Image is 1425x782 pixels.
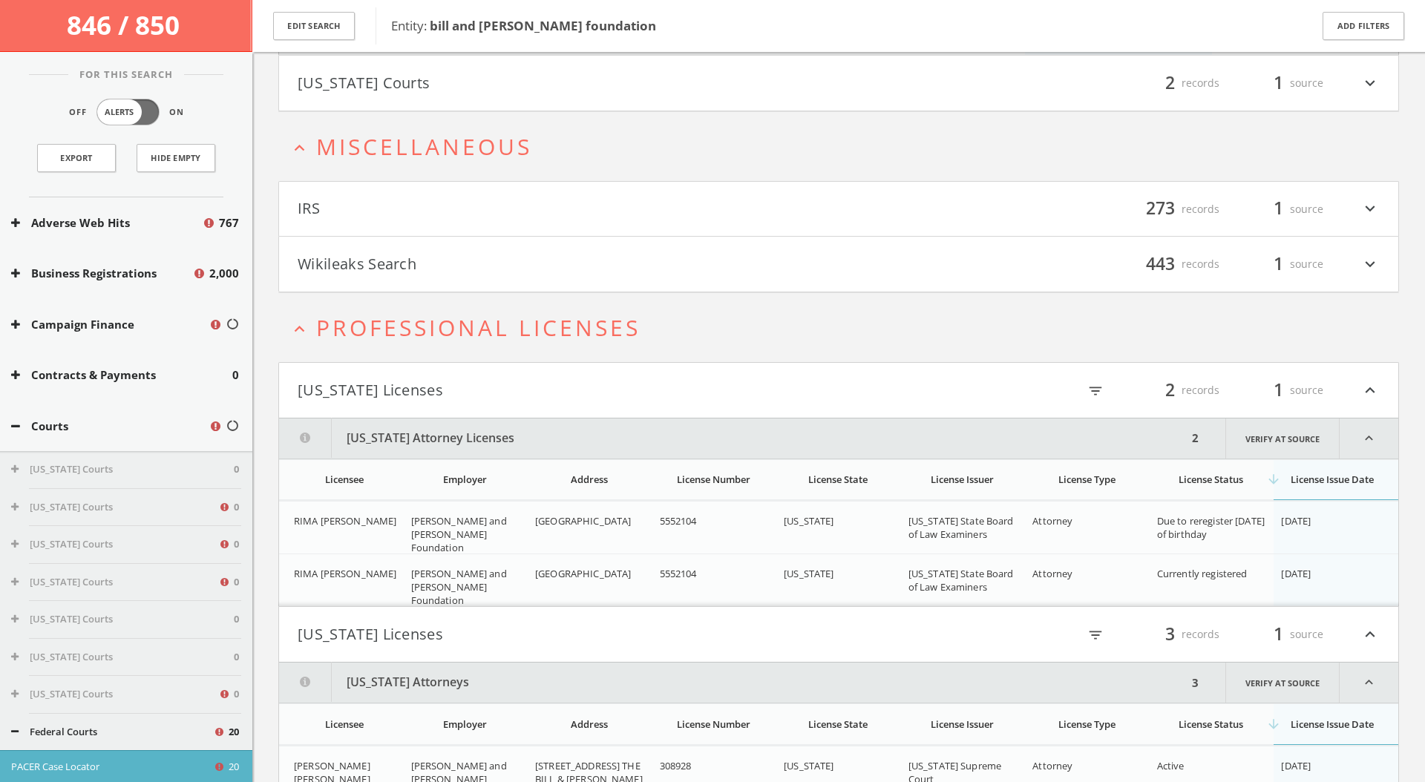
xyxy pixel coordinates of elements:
span: 1 [1267,377,1290,403]
div: records [1130,70,1219,96]
div: License Issue Date [1281,717,1383,731]
div: Address [535,473,643,486]
span: 308928 [660,759,692,772]
span: 0 [234,650,239,665]
span: [US_STATE] [784,567,833,580]
span: RIMA [PERSON_NAME] [294,567,396,580]
i: filter_list [1087,627,1104,643]
button: Contracts & Payments [11,367,232,384]
span: 0 [234,500,239,515]
span: 5552104 [660,567,697,580]
div: License State [784,473,892,486]
div: License Type [1032,717,1141,731]
span: 1 [1267,70,1290,96]
span: [GEOGRAPHIC_DATA] [535,514,631,528]
span: Miscellaneous [316,131,532,162]
span: On [169,106,184,119]
span: 0 [234,537,239,552]
span: 0 [232,367,239,384]
b: bill and [PERSON_NAME] foundation [430,17,656,34]
span: 2 [1159,377,1182,403]
button: expand_lessProfessional Licenses [289,315,1399,340]
button: Courts [11,418,209,435]
div: Address [535,717,643,731]
span: Off [69,106,87,119]
span: 0 [234,575,239,590]
span: 20 [229,760,239,775]
span: [US_STATE] State Board of Law Examiners [908,514,1014,541]
button: Adverse Web Hits [11,214,202,231]
button: [US_STATE] Courts [11,575,218,590]
span: 1 [1267,251,1290,277]
a: Verify at source [1225,418,1340,459]
span: Professional Licenses [316,312,641,343]
div: Employer [411,717,520,731]
span: [PERSON_NAME] and [PERSON_NAME] Foundation [411,567,507,607]
span: 3 [1159,621,1182,647]
div: License Issuer [908,717,1017,731]
span: 1 [1267,621,1290,647]
div: License Type [1032,473,1141,486]
span: [US_STATE] State Board of Law Examiners [908,567,1014,594]
span: Entity: [391,17,656,34]
span: Attorney [1032,514,1072,528]
button: [US_STATE] Licenses [298,622,839,647]
button: Business Registrations [11,265,192,282]
i: expand_less [1360,622,1380,647]
i: arrow_downward [1266,472,1281,487]
div: License Status [1157,717,1265,731]
button: IRS [298,197,839,222]
span: Currently registered [1157,567,1248,580]
div: License Issue Date [1281,473,1383,486]
button: Edit Search [273,12,355,41]
div: records [1130,378,1219,403]
button: [US_STATE] Attorney Licenses [279,418,1187,459]
span: [PERSON_NAME] and [PERSON_NAME] Foundation [411,514,507,554]
span: 5552104 [660,514,697,528]
div: License Number [660,717,768,731]
i: expand_more [1360,197,1380,222]
div: License Status [1157,473,1265,486]
button: [US_STATE] Courts [11,687,218,702]
span: 443 [1139,251,1182,277]
span: Attorney [1032,567,1072,580]
span: RIMA [PERSON_NAME] [294,514,396,528]
span: 273 [1139,196,1182,222]
i: expand_more [1360,252,1380,277]
span: 0 [234,462,239,477]
button: [US_STATE] Attorneys [279,663,1187,703]
div: Licensee [294,473,395,486]
span: [DATE] [1281,514,1311,528]
span: 767 [219,214,239,231]
a: Verify at source [1225,663,1340,703]
div: source [1234,378,1323,403]
div: source [1234,197,1323,222]
button: [US_STATE] Courts [298,70,839,96]
i: expand_less [1360,378,1380,403]
i: filter_list [1087,383,1104,399]
div: records [1130,197,1219,222]
span: [US_STATE] [784,514,833,528]
button: Campaign Finance [11,316,209,333]
i: arrow_downward [1266,717,1281,732]
span: [DATE] [1281,567,1311,580]
i: expand_less [1340,418,1398,459]
a: Export [37,144,116,172]
button: [US_STATE] Licenses [298,378,839,403]
span: 0 [234,687,239,702]
span: [US_STATE] [784,759,833,772]
span: Active [1157,759,1185,772]
button: [US_STATE] Courts [11,650,234,665]
span: 20 [229,725,239,740]
button: expand_lessMiscellaneous [289,134,1399,159]
button: PACER Case Locator [11,760,213,775]
div: source [1234,252,1323,277]
i: expand_less [289,319,309,339]
div: 3 [1187,663,1203,703]
span: Attorney [1032,759,1072,772]
span: 846 / 850 [67,7,186,42]
div: License State [784,717,892,731]
span: [GEOGRAPHIC_DATA] [535,567,631,580]
span: Due to reregister [DATE] of birthday [1157,514,1265,541]
div: 2 [1187,418,1203,459]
